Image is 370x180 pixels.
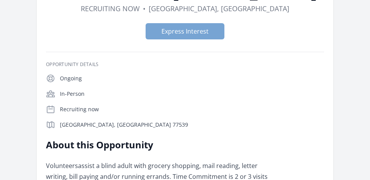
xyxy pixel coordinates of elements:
[60,90,324,98] p: In-Person
[146,23,224,39] button: Express Interest
[60,75,324,82] p: Ongoing
[60,121,324,129] p: [GEOGRAPHIC_DATA], [GEOGRAPHIC_DATA] 77539
[60,105,324,113] p: Recruiting now
[46,61,324,68] h3: Opportunity Details
[46,139,272,151] h2: About this Opportunity
[149,3,289,14] dd: [GEOGRAPHIC_DATA], [GEOGRAPHIC_DATA]
[143,3,146,14] div: •
[81,3,140,14] dd: Recruiting now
